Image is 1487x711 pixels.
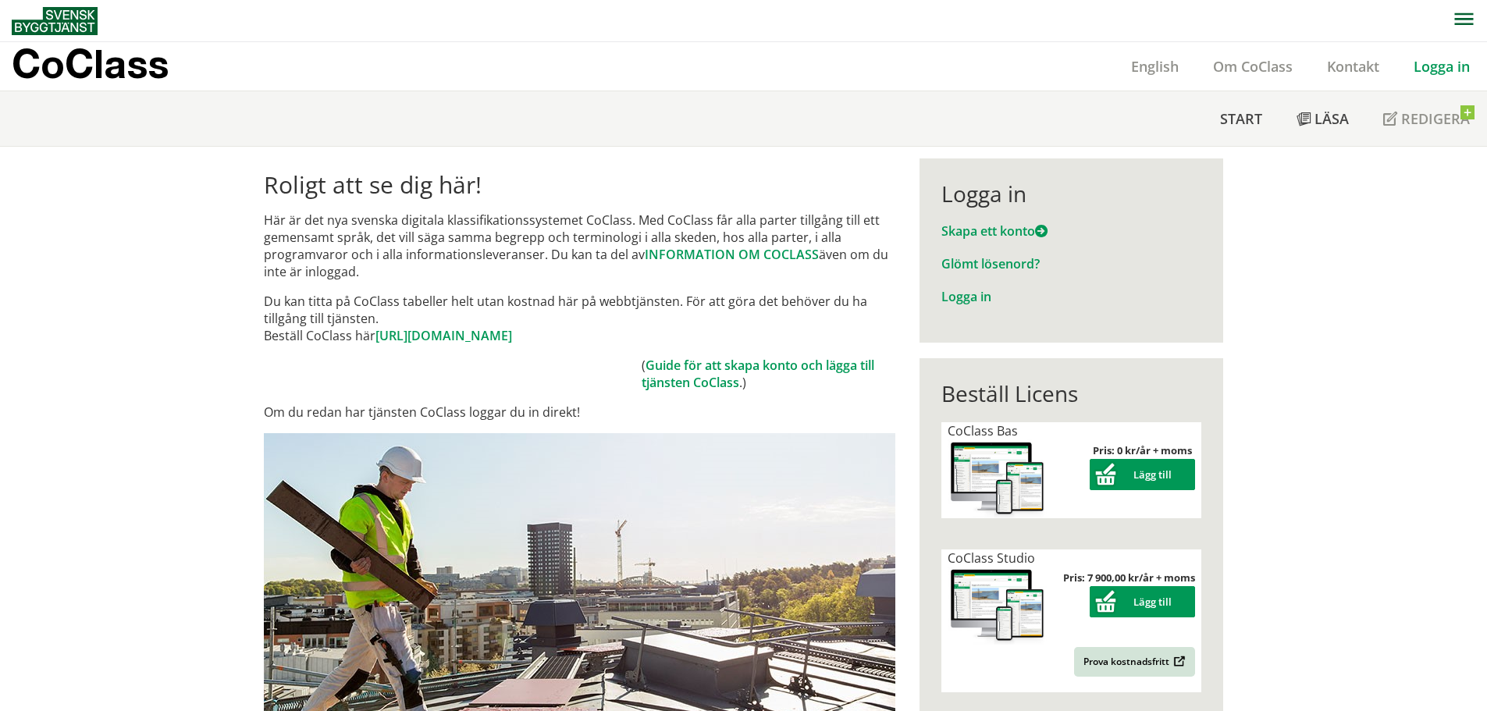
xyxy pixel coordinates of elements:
[941,255,1040,272] a: Glömt lösenord?
[1090,467,1195,482] a: Lägg till
[941,222,1048,240] a: Skapa ett konto
[941,380,1201,407] div: Beställ Licens
[642,357,895,391] td: ( .)
[1279,91,1366,146] a: Läsa
[264,171,895,199] h1: Roligt att se dig här!
[948,422,1018,439] span: CoClass Bas
[12,42,202,91] a: CoClass
[642,357,874,391] a: Guide för att skapa konto och lägga till tjänsten CoClass
[645,246,819,263] a: INFORMATION OM COCLASS
[1310,57,1396,76] a: Kontakt
[1074,647,1195,677] a: Prova kostnadsfritt
[948,549,1035,567] span: CoClass Studio
[264,403,895,421] p: Om du redan har tjänsten CoClass loggar du in direkt!
[1090,595,1195,609] a: Lägg till
[1171,656,1186,667] img: Outbound.png
[1063,571,1195,585] strong: Pris: 7 900,00 kr/år + moms
[1396,57,1487,76] a: Logga in
[12,7,98,35] img: Svensk Byggtjänst
[1114,57,1196,76] a: English
[264,212,895,280] p: Här är det nya svenska digitala klassifikationssystemet CoClass. Med CoClass får alla parter till...
[1093,443,1192,457] strong: Pris: 0 kr/år + moms
[948,567,1048,645] img: coclass-license.jpg
[941,180,1201,207] div: Logga in
[948,439,1048,518] img: coclass-license.jpg
[1090,459,1195,490] button: Lägg till
[12,55,169,73] p: CoClass
[264,293,895,344] p: Du kan titta på CoClass tabeller helt utan kostnad här på webbtjänsten. För att göra det behöver ...
[1203,91,1279,146] a: Start
[941,288,991,305] a: Logga in
[375,327,512,344] a: [URL][DOMAIN_NAME]
[1314,109,1349,128] span: Läsa
[1220,109,1262,128] span: Start
[1090,586,1195,617] button: Lägg till
[1196,57,1310,76] a: Om CoClass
